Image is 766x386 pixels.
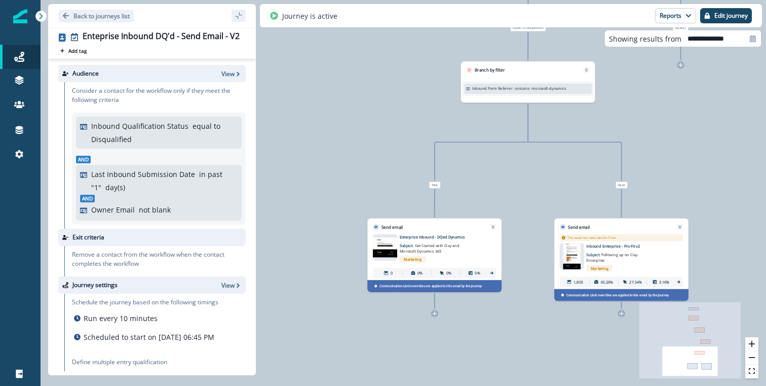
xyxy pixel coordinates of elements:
[72,233,104,242] p: Exit criteria
[72,250,246,268] p: Remove a contact from the workflow when the contact completes the workflow
[629,279,642,285] p: 27.54%
[72,298,218,307] p: Schedule the journey based on the following timings
[400,234,483,240] p: Enterprise Inbound - DQed Dynamics
[571,182,672,188] div: False
[373,237,397,257] img: email asset unavailable
[745,351,758,365] button: zoom out
[83,31,240,43] div: Enteprise Inbound DQ'd - Send Email - V2
[586,249,652,263] p: Subject:
[221,69,242,78] button: View
[72,358,204,367] p: Define multiple entry qualification
[80,195,95,202] span: And
[400,256,426,263] span: Marketing
[567,235,616,240] p: This asset has overrides for From
[91,121,188,131] p: Inbound Qualification Status
[91,182,101,193] p: " 1 "
[601,279,614,285] p: 65.26%
[400,240,465,254] p: Subject:
[586,252,637,263] span: Following up on Clay Enterprise
[528,103,622,181] g: Edge from 354dd7ea-de5d-4983-a6f1-efeb24b3baeb to node-edge-labeld3994f87-2879-46d1-9976-a3d3a59e...
[193,121,220,131] p: equal to
[609,33,681,44] p: Showing results from
[58,10,134,22] button: Go back
[139,204,171,215] p: not blank
[91,134,132,145] p: Disqualified
[531,86,566,91] p: microsoft-dynamics
[475,270,480,276] p: 0%
[568,224,590,230] p: Send email
[417,270,423,276] p: 0%
[472,86,513,91] p: Inbound Form Referrer
[221,69,235,78] p: View
[586,243,670,249] p: Inbound Enterprise - Pro Fit v2
[515,86,529,91] p: contains
[566,293,669,297] p: Communication Limit overrides are applied to this email by the Journey
[655,8,696,23] button: Reports
[379,284,482,288] p: Communication Limit overrides are applied to this email by the Journey
[72,69,99,78] p: Audience
[282,11,337,21] p: Journey is active
[72,86,246,104] p: Consider a contact for the workflow only if they meet the following criteria
[221,281,235,290] p: View
[475,67,505,73] p: Branch by filter
[76,156,91,163] span: And
[700,8,752,23] button: Edit journey
[446,270,451,276] p: 0%
[68,48,87,54] p: Add tag
[58,47,89,55] button: Add tag
[435,103,528,181] g: Edge from 354dd7ea-de5d-4983-a6f1-efeb24b3baeb to node-edge-labelde025db9-e1f8-4821-b816-0860ffd2...
[745,337,758,351] button: zoom in
[586,265,612,271] span: Marketing
[73,12,130,20] p: Back to journeys list
[72,280,118,290] p: Journey settings
[367,219,502,292] div: Send emailRemoveemail asset unavailableEnterprise Inbound - DQed DynamicsSubject: Get Started wit...
[554,219,688,301] div: Send emailRemoveThis asset has overrides for Fromemail asset unavailableInbound Enterprise - Pro ...
[232,10,246,22] button: sidebar collapse toggle
[84,332,214,342] p: Scheduled to start on [DATE] 06:45 PM
[400,243,459,254] span: Get Started with Clay and Microsoft Dynamics 365
[13,9,27,23] img: Inflection
[381,224,403,230] p: Send email
[573,279,583,285] p: 1,805
[429,182,440,188] span: True
[199,169,222,180] p: in past
[391,270,393,276] p: 0
[461,61,595,102] div: Branch by filterRemoveInbound Form Referrercontains microsoft-dynamics
[385,182,485,188] div: True
[745,365,758,378] button: fit view
[105,182,125,193] p: day(s)
[563,243,581,270] img: email asset unavailable
[91,169,195,180] p: Last Inbound Submission Date
[221,281,242,290] button: View
[714,12,748,19] p: Edit journey
[616,182,627,188] span: False
[84,313,158,324] p: Run every 10 minutes
[91,204,135,215] p: Owner Email
[659,279,670,285] p: 3.16%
